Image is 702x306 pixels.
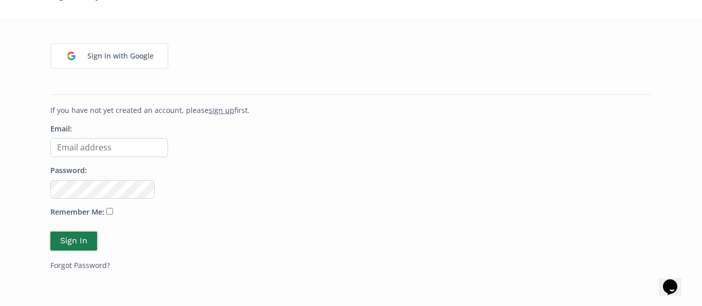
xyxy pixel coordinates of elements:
[50,105,652,116] p: If you have not yet created an account, please first.
[50,260,110,270] a: Forgot Password?
[61,45,82,67] img: google_login_logo_184.png
[49,230,99,252] button: Sign In
[50,165,87,176] label: Password:
[50,207,104,218] label: Remember Me:
[209,105,234,115] a: sign up
[50,43,169,69] a: Sign in with Google
[50,138,168,157] input: Email address
[82,45,159,67] div: Sign in with Google
[659,265,692,296] iframe: chat widget
[50,124,72,135] label: Email:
